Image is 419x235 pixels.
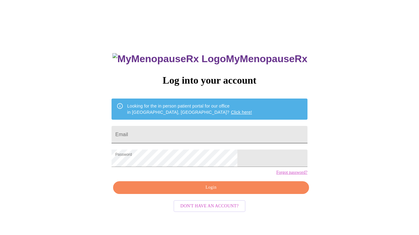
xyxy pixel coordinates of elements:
button: Login [113,181,309,194]
div: Looking for the in person patient portal for our office in [GEOGRAPHIC_DATA], [GEOGRAPHIC_DATA]? [127,100,252,118]
a: Don't have an account? [172,203,247,208]
a: Forgot password? [276,170,307,175]
img: MyMenopauseRx Logo [112,53,226,65]
button: Don't have an account? [174,200,245,212]
h3: MyMenopauseRx [112,53,307,65]
h3: Log into your account [112,75,307,86]
span: Don't have an account? [180,202,239,210]
a: Click here! [231,110,252,115]
span: Login [120,184,302,191]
